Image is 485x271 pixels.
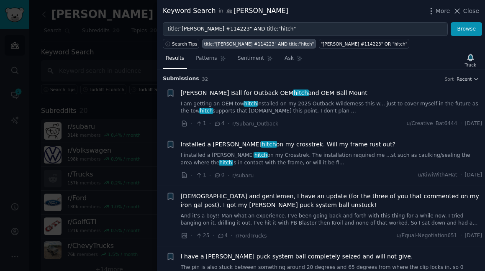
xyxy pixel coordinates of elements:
span: · [460,232,462,240]
div: Sort [445,76,454,82]
span: Submission s [163,75,199,83]
button: Close [453,7,479,15]
span: hitch [244,101,258,107]
a: [DEMOGRAPHIC_DATA] and gentlemen, I have an update (for the three of you that commented on my iro... [181,192,482,210]
span: Ask [285,55,294,62]
span: · [209,119,211,128]
span: · [460,171,462,179]
span: hitch [199,108,213,114]
span: · [191,119,192,128]
a: I have a [PERSON_NAME] puck system ball completely seized and will not give. [181,252,413,261]
span: u/Creative_Bat6444 [406,120,457,128]
button: Browse [451,22,482,36]
span: r/Subaru_Outback [232,121,278,127]
span: r/subaru [232,173,254,179]
span: Search Tips [172,41,198,47]
div: title:"[PERSON_NAME] #114223" AND title:"hitch" [204,41,314,47]
div: Keyword Search [PERSON_NAME] [163,6,288,16]
span: 32 [202,77,208,82]
a: Sentiment [235,52,276,69]
span: Results [166,55,184,62]
span: · [209,171,211,180]
span: u/Equal-Negotiation651 [397,232,457,240]
span: hitch [293,89,309,96]
button: Track [462,51,479,69]
span: · [191,171,192,180]
span: hitch [261,141,277,148]
span: · [460,120,462,128]
span: r/FordTrucks [236,233,267,239]
span: · [213,231,214,240]
span: hitch [254,152,268,158]
span: in [218,8,223,15]
span: · [231,231,232,240]
span: · [228,119,229,128]
span: 4 [217,232,228,240]
a: Patterns [193,52,228,69]
span: · [191,231,192,240]
span: · [228,171,229,180]
span: Installed a [PERSON_NAME] on my crosstrek. Will my frame rust out? [181,140,396,149]
span: [DATE] [465,120,482,128]
a: "[PERSON_NAME] #114223" OR "hitch" [319,39,409,49]
span: [DATE] [465,232,482,240]
input: Try a keyword related to your business [163,22,448,36]
span: hitch [219,160,233,166]
div: "[PERSON_NAME] #114223" OR "hitch" [321,41,407,47]
span: Recent [457,76,472,82]
a: And it’s a boy!! Man what an experience. I’ve been going back and forth with this thing for a whi... [181,212,482,227]
a: Ask [282,52,305,69]
a: Results [163,52,187,69]
span: Sentiment [238,55,264,62]
span: More [436,7,450,15]
span: [DATE] [465,171,482,179]
span: Close [463,7,479,15]
span: 1 [195,120,206,128]
button: Recent [457,76,479,82]
span: 1 [195,171,206,179]
a: [PERSON_NAME] Ball for Outback OEMhitchand OEM Ball Mount [181,89,367,97]
span: [PERSON_NAME] Ball for Outback OEM and OEM Ball Mount [181,89,367,97]
span: u/KiwiWithAHat [418,171,457,179]
span: 25 [195,232,209,240]
span: 0 [214,171,224,179]
span: Patterns [196,55,217,62]
span: 4 [214,120,224,128]
button: More [427,7,450,15]
div: Track [465,62,476,68]
button: Search Tips [163,39,199,49]
a: title:"[PERSON_NAME] #114223" AND title:"hitch" [202,39,316,49]
a: I installed a [PERSON_NAME]hitchon my Crosstrek. The installation required me ...st such as caulk... [181,152,482,166]
a: Installed a [PERSON_NAME]hitchon my crosstrek. Will my frame rust out? [181,140,396,149]
a: I am getting an OEM towhitchinstalled on my 2025 Outback Wilderness this w... just to cover mysel... [181,100,482,115]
